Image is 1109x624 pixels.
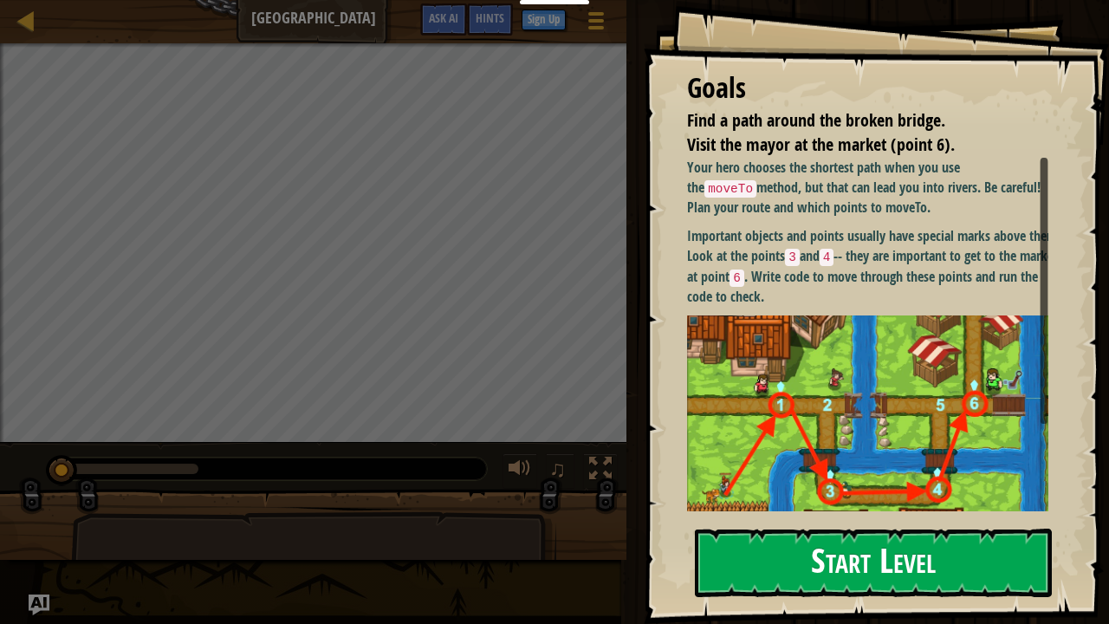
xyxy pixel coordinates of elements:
span: Ask AI [429,10,458,26]
button: Sign Up [522,10,566,30]
code: moveTo [704,180,756,198]
p: Important objects and points usually have special marks above them. Look at the points and -- the... [687,226,1061,307]
span: ♫ [549,456,567,482]
button: Ask AI [29,595,49,615]
button: Adjust volume [503,453,537,489]
span: Visit the mayor at the market (point 6). [687,133,955,156]
span: Hints [476,10,504,26]
img: Bbb [687,315,1061,548]
button: Ask AI [420,3,467,36]
button: Toggle fullscreen [583,453,618,489]
li: Visit the mayor at the market (point 6). [665,133,1044,158]
button: Show game menu [574,3,618,44]
span: Find a path around the broken bridge. [687,108,945,132]
li: Find a path around the broken bridge. [665,108,1044,133]
code: 4 [820,249,834,266]
p: Your hero chooses the shortest path when you use the method, but that can lead you into rivers. B... [687,158,1061,218]
button: Start Level [695,529,1052,597]
code: 3 [785,249,800,266]
button: ♫ [546,453,575,489]
code: 6 [730,270,744,287]
div: Goals [687,68,1048,108]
